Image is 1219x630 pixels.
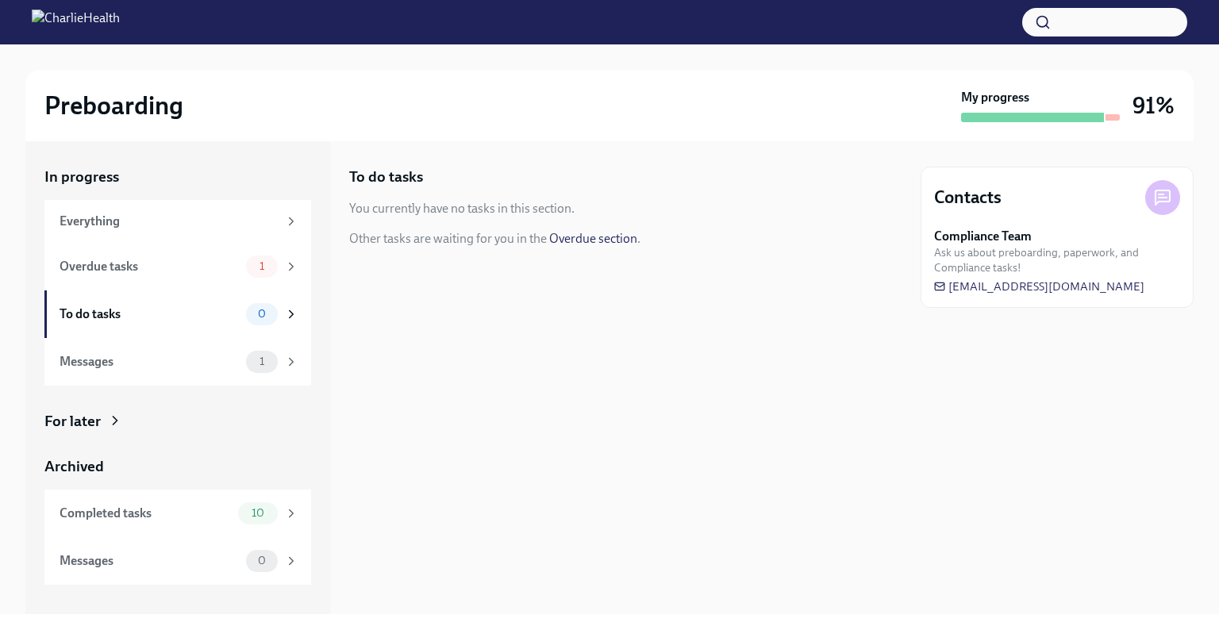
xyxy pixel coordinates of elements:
div: Everything [60,213,278,230]
a: Messages0 [44,537,311,585]
div: Messages [60,552,240,570]
div: You currently have no tasks in this section. [349,200,575,217]
span: Other tasks are waiting for you in the [349,231,547,246]
strong: Compliance Team [934,228,1032,245]
a: Archived [44,456,311,477]
div: To do tasks [60,305,240,323]
strong: My progress [961,89,1029,106]
h4: Contacts [934,186,1002,209]
a: Completed tasks10 [44,490,311,537]
a: Overdue tasks1 [44,243,311,290]
h5: To do tasks [349,167,423,187]
a: Messages1 [44,338,311,386]
a: Everything [44,200,311,243]
span: . [637,231,640,246]
a: For later [44,411,311,432]
a: Overdue section [549,231,637,246]
div: Messages [60,353,240,371]
span: 0 [248,555,275,567]
h3: 91% [1132,91,1175,120]
a: In progress [44,167,311,187]
span: 0 [248,308,275,320]
img: CharlieHealth [32,10,120,35]
div: For later [44,411,101,432]
div: Completed tasks [60,505,232,522]
div: Overdue tasks [60,258,240,275]
span: 1 [250,260,274,272]
h2: Preboarding [44,90,183,121]
span: 1 [250,355,274,367]
a: [EMAIL_ADDRESS][DOMAIN_NAME] [934,279,1144,294]
span: Ask us about preboarding, paperwork, and Compliance tasks! [934,245,1180,275]
a: To do tasks0 [44,290,311,338]
span: 10 [242,507,274,519]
